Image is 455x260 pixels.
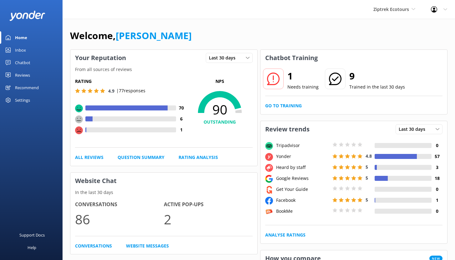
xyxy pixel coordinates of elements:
[366,197,368,203] span: 5
[260,121,314,137] h3: Review trends
[265,102,302,109] a: Go to Training
[15,31,27,44] div: Home
[164,209,253,230] p: 2
[116,87,145,94] p: | 77 responses
[75,242,112,249] a: Conversations
[349,84,405,90] p: Trained in the last 30 days
[275,197,331,204] div: Facebook
[108,88,114,94] span: 4.9
[366,153,372,159] span: 4.8
[75,154,104,161] a: All Reviews
[15,81,39,94] div: Recommend
[19,229,45,241] div: Support Docs
[275,164,331,171] div: Heard by staff
[366,175,368,181] span: 5
[75,201,164,209] h4: Conversations
[366,164,368,170] span: 5
[432,175,442,182] h4: 18
[275,186,331,193] div: Get Your Guide
[432,142,442,149] h4: 0
[260,50,322,66] h3: Chatbot Training
[432,186,442,193] h4: 0
[275,153,331,160] div: Yonder
[275,175,331,182] div: Google Reviews
[164,201,253,209] h4: Active Pop-ups
[70,50,131,66] h3: Your Reputation
[179,154,218,161] a: Rating Analysis
[275,142,331,149] div: Tripadvisor
[70,66,257,73] p: From all sources of reviews
[349,69,405,84] h2: 9
[70,189,257,196] p: In the last 30 days
[116,29,192,42] a: [PERSON_NAME]
[70,28,192,43] h1: Welcome,
[399,126,429,133] span: Last 30 days
[15,69,30,81] div: Reviews
[187,102,253,117] span: 90
[432,164,442,171] h4: 3
[15,44,26,56] div: Inbox
[176,105,187,111] h4: 70
[15,94,30,106] div: Settings
[265,232,306,238] a: Analyse Ratings
[75,78,187,85] h5: Rating
[15,56,30,69] div: Chatbot
[28,241,36,254] div: Help
[209,54,239,61] span: Last 30 days
[275,208,331,215] div: BookMe
[126,242,169,249] a: Website Messages
[373,6,409,12] span: Ziptrek Ecotours
[70,173,257,189] h3: Website Chat
[287,84,319,90] p: Needs training
[187,119,253,125] h4: OUTSTANDING
[432,208,442,215] h4: 0
[187,78,253,85] p: NPS
[176,126,187,133] h4: 1
[9,11,45,21] img: yonder-white-logo.png
[176,115,187,122] h4: 6
[432,197,442,204] h4: 1
[118,154,164,161] a: Question Summary
[287,69,319,84] h2: 1
[75,209,164,230] p: 86
[432,153,442,160] h4: 57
